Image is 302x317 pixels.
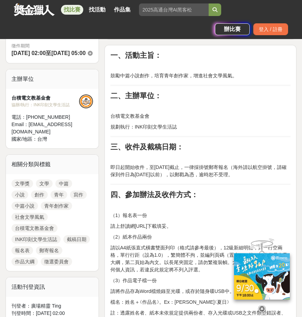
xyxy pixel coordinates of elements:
strong: 一、活動主旨： [110,51,162,59]
a: 文學 [36,179,53,188]
input: 2025高通台灣AI黑客松 [139,3,209,16]
strong: 三、收件及截稿日期： [110,143,184,151]
p: 即日起開始收件，至[DATE]截止，一律採掛號郵寄報名（海外請以航空掛號，請確保到件日為[DATE]以前），以郵戳為憑，逾時恕不受理。 [110,164,291,178]
a: 辦比賽 [215,23,250,35]
a: 青年 [51,191,67,199]
a: 台積電文教基金會 [11,224,57,232]
a: 報名表 [11,246,33,255]
a: 社會文學風氣 [11,213,48,221]
p: （1）報名表一份 [110,212,291,219]
div: 登入 / 註冊 [253,23,288,35]
p: 請將作品存為Word檔燒錄至光碟，或存於隨身碟USB中。 [110,288,291,295]
a: 創作 [31,191,48,199]
p: 請以A4紙張直式橫書雙面列印（格式請參考最後），12級新細明體，第一行空兩格，單行行距（設為1.0），繁簡體不拘，並編列頁碼（置中）。第一頁為作品名及大綱，第二頁始為內文。以長尾夾固定，請勿繁複... [110,244,291,273]
span: 台灣 [37,136,47,142]
a: 找比賽 [61,5,83,15]
a: INK印刻文學生活誌 [11,235,61,243]
a: 作品大綱 [11,257,38,266]
div: Email： [EMAIL_ADDRESS][DOMAIN_NAME] [11,121,79,136]
a: 中篇 [55,179,72,188]
a: 青年創作家 [41,202,72,210]
div: 主辦單位 [6,69,99,89]
span: 徵件期間 [11,43,30,48]
div: 刊登者： 廣場精靈 Ting [11,302,93,310]
a: 中篇小說 [11,202,38,210]
span: [DATE] 05:00 [51,50,85,56]
a: 小說 [11,191,28,199]
a: 文學獎 [11,179,33,188]
a: 截稿日期 [63,235,90,243]
a: 寫作 [70,191,87,199]
p: （3）作品電子檔一份 [110,277,291,284]
p: 規劃執行：INK印刻文學生活誌 [110,123,291,131]
a: 找活動 [86,5,108,15]
a: 郵寄報名 [36,246,62,255]
p: （2）紙本作品兩份 [110,233,291,241]
div: 相關分類與標籤 [6,155,99,174]
div: 刊登時間： [DATE] 02:00 [11,310,93,317]
p: 請上舒讀網[URL]下載填妥。 [110,223,291,230]
strong: 二、主辦單位： [110,92,162,100]
img: ff197300-f8ee-455f-a0ae-06a3645bc375.jpg [234,253,290,300]
span: 國家/地區： [11,136,37,142]
a: 作品集 [111,5,133,15]
span: 至 [46,50,51,56]
a: 徵選委員會 [41,257,72,266]
p: 鼓勵中篇小說創作，培育青年創作家，增進社會文學風氣。 [110,72,291,79]
p: 台積電文教基金會 [110,113,291,120]
div: 電話： [PHONE_NUMBER] [11,114,79,121]
p: 檔名：姓名＋⟨作品名⟩。Ex：[PERSON_NAME]⟨夏日⟩ [110,299,291,306]
div: 活動刊登資訊 [6,277,99,297]
span: [DATE] 02:00 [11,50,46,56]
div: 台積電文教基金會 [11,94,79,102]
strong: 四、參加辦法及收件方式： [110,191,198,199]
div: 協辦/執行： INK印刻文學生活誌 [11,102,79,108]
